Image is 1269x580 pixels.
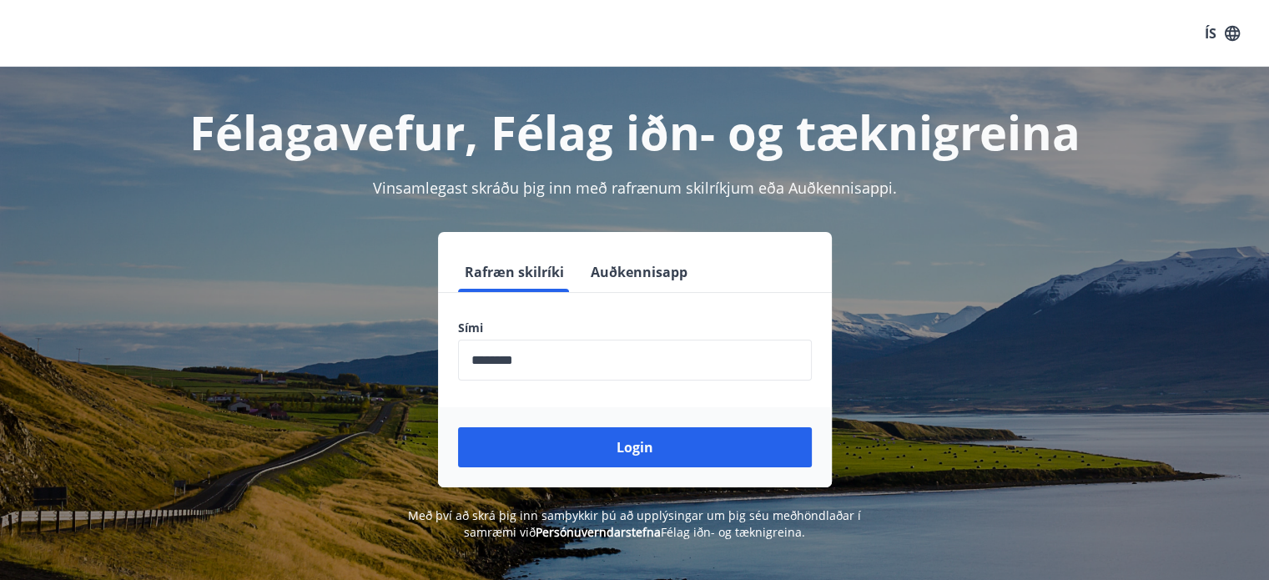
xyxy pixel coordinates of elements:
button: Login [458,427,812,467]
h1: Félagavefur, Félag iðn- og tæknigreina [54,100,1216,164]
a: Persónuverndarstefna [536,524,661,540]
label: Sími [458,320,812,336]
button: Auðkennisapp [584,252,694,292]
span: Með því að skrá þig inn samþykkir þú að upplýsingar um þig séu meðhöndlaðar í samræmi við Félag i... [408,507,861,540]
button: ÍS [1196,18,1249,48]
span: Vinsamlegast skráðu þig inn með rafrænum skilríkjum eða Auðkennisappi. [373,178,897,198]
button: Rafræn skilríki [458,252,571,292]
